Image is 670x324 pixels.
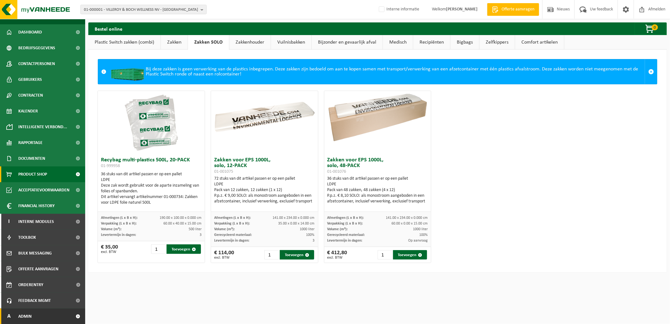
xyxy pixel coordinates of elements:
span: 100% [306,233,315,237]
span: Contactpersonen [18,56,55,72]
button: Toevoegen [167,244,201,254]
span: 1000 liter [300,227,315,231]
span: 01-999958 [101,164,120,168]
span: Offerte aanvragen [18,261,58,277]
span: Op aanvraag [408,239,428,243]
span: 100% [419,233,428,237]
span: Contracten [18,87,43,103]
img: 01-001075 [211,91,318,144]
div: P.p.z. € 8,10 SOLO: als monostroom aangeboden in een afzetcontainer, inclusief verwerking, exclus... [327,193,428,204]
span: 1000 liter [413,227,428,231]
span: 3 [313,239,315,243]
div: LDPE [101,177,202,183]
a: Bijzonder en gevaarlijk afval [312,35,383,50]
span: Levertermijn in dagen: [327,239,362,243]
span: Bedrijfsgegevens [18,40,55,56]
div: Pack van 12 zakken, 12 zakken (1 x 12) [214,187,315,193]
div: 36 stuks van dit artikel passen er op een pallet [101,171,202,206]
input: 1 [378,250,392,260]
span: excl. BTW [214,256,234,260]
span: Afmetingen (L x B x H): [101,216,138,220]
button: 01-000001 - VILLEROY & BOCH WELLNESS NV - [GEOGRAPHIC_DATA] [80,5,207,14]
span: Levertermijn in dagen: [101,233,136,237]
strong: [PERSON_NAME] [446,7,478,12]
span: Volume (m³): [214,227,235,231]
img: 01-001076 [324,91,431,144]
a: Comfort artikelen [515,35,564,50]
span: 141.00 x 234.00 x 0.000 cm [273,216,315,220]
span: Volume (m³): [101,227,121,231]
h3: Recybag multi-plastics 500L, 20-PACK [101,157,202,170]
span: Verpakking (L x B x H): [101,222,137,225]
span: Orderentry Goedkeuring [18,277,71,293]
span: Bulk Messaging [18,245,52,261]
button: Toevoegen [393,250,427,260]
h2: Bestel online [88,22,129,35]
span: Volume (m³): [327,227,348,231]
span: Acceptatievoorwaarden [18,182,69,198]
a: Offerte aanvragen [487,3,539,16]
a: Recipiënten [413,35,450,50]
span: Levertermijn in dagen: [214,239,249,243]
span: Interne modules [18,214,54,230]
span: Intelligente verbond... [18,119,67,135]
div: Bij deze zakken is geen verwerking van de plastics inbegrepen. Deze zakken zijn bedoeld om aan te... [109,59,645,84]
a: Bigbags [450,35,479,50]
a: Zelfkippers [479,35,515,50]
div: 36 stuks van dit artikel passen er op een pallet [327,176,428,204]
span: Offerte aanvragen [500,6,536,13]
span: 01-001076 [327,169,346,174]
img: HK-XC-20-GN-00.png [109,63,146,81]
span: 190.00 x 100.00 x 0.000 cm [160,216,202,220]
span: 0 [652,24,658,30]
div: LDPE [327,182,428,187]
span: Feedback MGMT [18,293,51,309]
label: Interne informatie [378,5,419,14]
span: Dashboard [18,24,42,40]
span: 500 liter [189,227,202,231]
a: Zakken [161,35,188,50]
span: 3 [200,233,202,237]
div: P.p.z. € 9,00 SOLO: als monostroom aangeboden in een afzetcontainer, inclusief verwerking, exclus... [214,193,315,204]
span: Afmetingen (L x B x H): [214,216,251,220]
span: Gerecycleerd materiaal: [214,233,252,237]
input: 1 [151,244,166,254]
a: Sluit melding [645,59,657,84]
span: Financial History [18,198,55,214]
span: Toolbox [18,230,36,245]
span: 35.00 x 0.00 x 14.00 cm [279,222,315,225]
span: Rapportage [18,135,43,151]
input: 1 [264,250,279,260]
span: Afmetingen (L x B x H): [327,216,364,220]
a: Medisch [383,35,413,50]
span: 01-000001 - VILLEROY & BOCH WELLNESS NV - [GEOGRAPHIC_DATA] [84,5,198,15]
span: excl. BTW [101,250,118,254]
div: Deze zak wordt gebruikt voor de aparte inzameling van folies of spanbanden. [101,183,202,194]
button: Toevoegen [280,250,314,260]
a: Zakken SOLO [188,35,229,50]
a: Plastic Switch zakken (combi) [88,35,161,50]
span: excl. BTW [327,256,347,260]
span: Gebruikers [18,72,42,87]
div: Dit artikel vervangt artikelnummer 01-000734: Zakken voor LDPE folie naturel 500L [101,194,202,206]
h3: Zakken voor EPS 1000L, solo, 12-PACK [214,157,315,174]
span: Product Shop [18,166,47,182]
div: Pack van 48 zakken, 48 zakken (4 x 12) [327,187,428,193]
div: € 114,00 [214,250,234,260]
div: € 35,00 [101,244,118,254]
span: 60.00 x 40.00 x 15.00 cm [163,222,202,225]
span: 01-001075 [214,169,233,174]
span: I [6,214,12,230]
a: Vuilnisbakken [271,35,311,50]
span: 60.00 x 0.00 x 15.00 cm [391,222,428,225]
span: 141.00 x 234.00 x 0.000 cm [386,216,428,220]
div: LDPE [214,182,315,187]
span: Gerecycleerd materiaal: [327,233,365,237]
div: € 412,80 [327,250,347,260]
span: Documenten [18,151,45,166]
h3: Zakken voor EPS 1000L, solo, 48-PACK [327,157,428,174]
img: 01-999958 [120,91,183,154]
a: Zakkenhouder [229,35,271,50]
div: 72 stuks van dit artikel passen er op een pallet [214,176,315,204]
span: Verpakking (L x B x H): [327,222,363,225]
